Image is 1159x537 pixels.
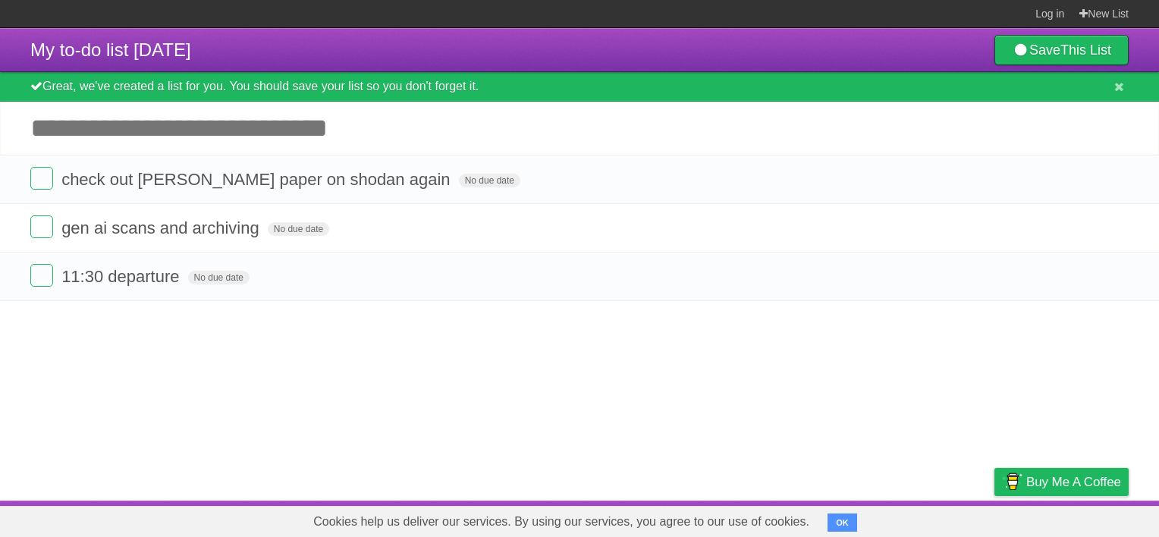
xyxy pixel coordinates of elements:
[1060,42,1111,58] b: This List
[30,215,53,238] label: Done
[268,222,329,236] span: No due date
[61,218,263,237] span: gen ai scans and archiving
[30,39,191,60] span: My to-do list [DATE]
[994,35,1129,65] a: SaveThis List
[30,167,53,190] label: Done
[61,170,454,189] span: check out [PERSON_NAME] paper on shodan again
[994,468,1129,496] a: Buy me a coffee
[61,267,183,286] span: 11:30 departure
[1026,469,1121,495] span: Buy me a coffee
[30,264,53,287] label: Done
[188,271,250,284] span: No due date
[459,174,520,187] span: No due date
[923,504,956,533] a: Terms
[793,504,824,533] a: About
[1033,504,1129,533] a: Suggest a feature
[828,513,857,532] button: OK
[843,504,904,533] a: Developers
[298,507,824,537] span: Cookies help us deliver our services. By using our services, you agree to our use of cookies.
[1002,469,1022,495] img: Buy me a coffee
[975,504,1014,533] a: Privacy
